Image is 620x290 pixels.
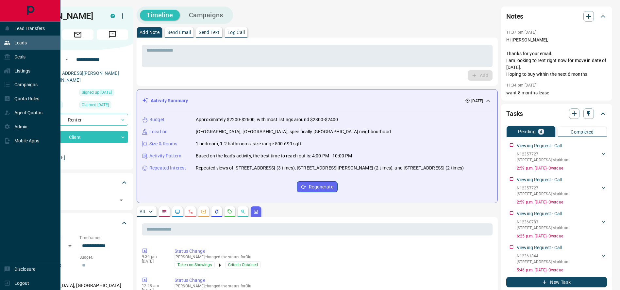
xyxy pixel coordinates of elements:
[227,209,232,214] svg: Requests
[175,209,180,214] svg: Lead Browsing Activity
[82,102,109,108] span: Claimed [DATE]
[177,262,212,268] span: Taken on Showings
[149,116,164,123] p: Budget
[79,235,128,241] p: Timeframe:
[517,184,607,198] div: N12357727[STREET_ADDRESS],Markham
[27,11,101,21] h1: [PERSON_NAME]
[228,262,258,268] span: Criteria Obtained
[97,29,128,40] span: Message
[27,131,128,143] div: Client
[63,56,71,63] button: Open
[149,140,177,147] p: Size & Rooms
[517,253,570,259] p: N12361844
[517,252,607,266] div: N12361844[STREET_ADDRESS],Markham
[140,10,180,21] button: Timeline
[506,11,523,22] h2: Notes
[62,29,93,40] span: Email
[517,259,570,265] p: [STREET_ADDRESS] , Markham
[517,267,607,273] p: 5:46 p.m. [DATE] - Overdue
[45,71,119,83] a: [EMAIL_ADDRESS][PERSON_NAME][DOMAIN_NAME]
[27,274,128,280] p: Areas Searched:
[196,165,464,171] p: Repeated views of [STREET_ADDRESS] (3 times), [STREET_ADDRESS][PERSON_NAME] (2 times), and [STREE...
[517,210,562,217] p: Viewing Request - Call
[27,152,128,163] p: [PERSON_NAME]
[506,83,536,88] p: 11:34 pm [DATE]
[188,209,193,214] svg: Calls
[82,89,112,96] span: Signed up [DATE]
[79,89,128,98] div: Sun Aug 17 2025
[27,215,128,231] div: Criteria
[506,37,607,78] p: Hi [PERSON_NAME], Thanks for your email. I am looking to rent right now for move in date of [DATE...
[471,98,483,104] p: [DATE]
[79,101,128,110] div: Sun Aug 17 2025
[140,209,145,214] p: All
[182,10,230,21] button: Campaigns
[517,176,562,183] p: Viewing Request - Call
[517,151,570,157] p: N12357727
[149,165,186,171] p: Repeated Interest
[199,30,220,35] p: Send Text
[540,129,542,134] p: 4
[142,259,165,264] p: [DATE]
[162,209,167,214] svg: Notes
[214,209,219,214] svg: Listing Alerts
[506,89,607,96] p: want 8 months lease
[506,30,536,35] p: 11:37 pm [DATE]
[506,8,607,24] div: Notes
[517,157,570,163] p: [STREET_ADDRESS] , Markham
[27,114,128,126] div: Renter
[506,277,607,287] button: New Task
[149,128,168,135] p: Location
[151,97,188,104] p: Activity Summary
[240,209,245,214] svg: Opportunities
[142,95,492,107] div: Activity Summary[DATE]
[517,225,570,231] p: [STREET_ADDRESS] , Markham
[253,209,259,214] svg: Agent Actions
[142,254,165,259] p: 9:36 pm
[167,30,191,35] p: Send Email
[517,185,570,191] p: N12357727
[142,283,165,288] p: 12:28 am
[196,116,338,123] p: Approximately $2200-$2600, with most listings around $2300-$2400
[517,150,607,164] div: N12357727[STREET_ADDRESS],Markham
[196,153,352,159] p: Based on the lead's activity, the best time to reach out is: 4:00 PM - 10:00 PM
[517,218,607,232] div: N12360783[STREET_ADDRESS],Markham
[297,181,338,192] button: Regenerate
[140,30,159,35] p: Add Note
[571,130,594,134] p: Completed
[518,129,536,134] p: Pending
[110,14,115,18] div: condos.ca
[196,140,301,147] p: 1 bedroom, 1-2 bathrooms, size range 500-699 sqft
[517,233,607,239] p: 6:25 p.m. [DATE] - Overdue
[149,153,181,159] p: Activity Pattern
[506,106,607,121] div: Tasks
[517,199,607,205] p: 2:59 p.m. [DATE] - Overdue
[201,209,206,214] svg: Emails
[196,128,391,135] p: [GEOGRAPHIC_DATA], [GEOGRAPHIC_DATA], specifically [GEOGRAPHIC_DATA] neighbourhood
[117,196,126,205] button: Open
[506,108,523,119] h2: Tasks
[27,146,128,152] p: Claimed By:
[227,30,245,35] p: Log Call
[27,175,128,190] div: Tags
[517,191,570,197] p: [STREET_ADDRESS] , Markham
[175,277,490,284] p: Status Change
[175,255,490,259] p: [PERSON_NAME] changed the status for Olu
[175,284,490,288] p: [PERSON_NAME] changed the status for Olu
[175,248,490,255] p: Status Change
[517,244,562,251] p: Viewing Request - Call
[517,142,562,149] p: Viewing Request - Call
[517,165,607,171] p: 2:59 p.m. [DATE] - Overdue
[517,219,570,225] p: N12360783
[79,254,128,260] p: Budget:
